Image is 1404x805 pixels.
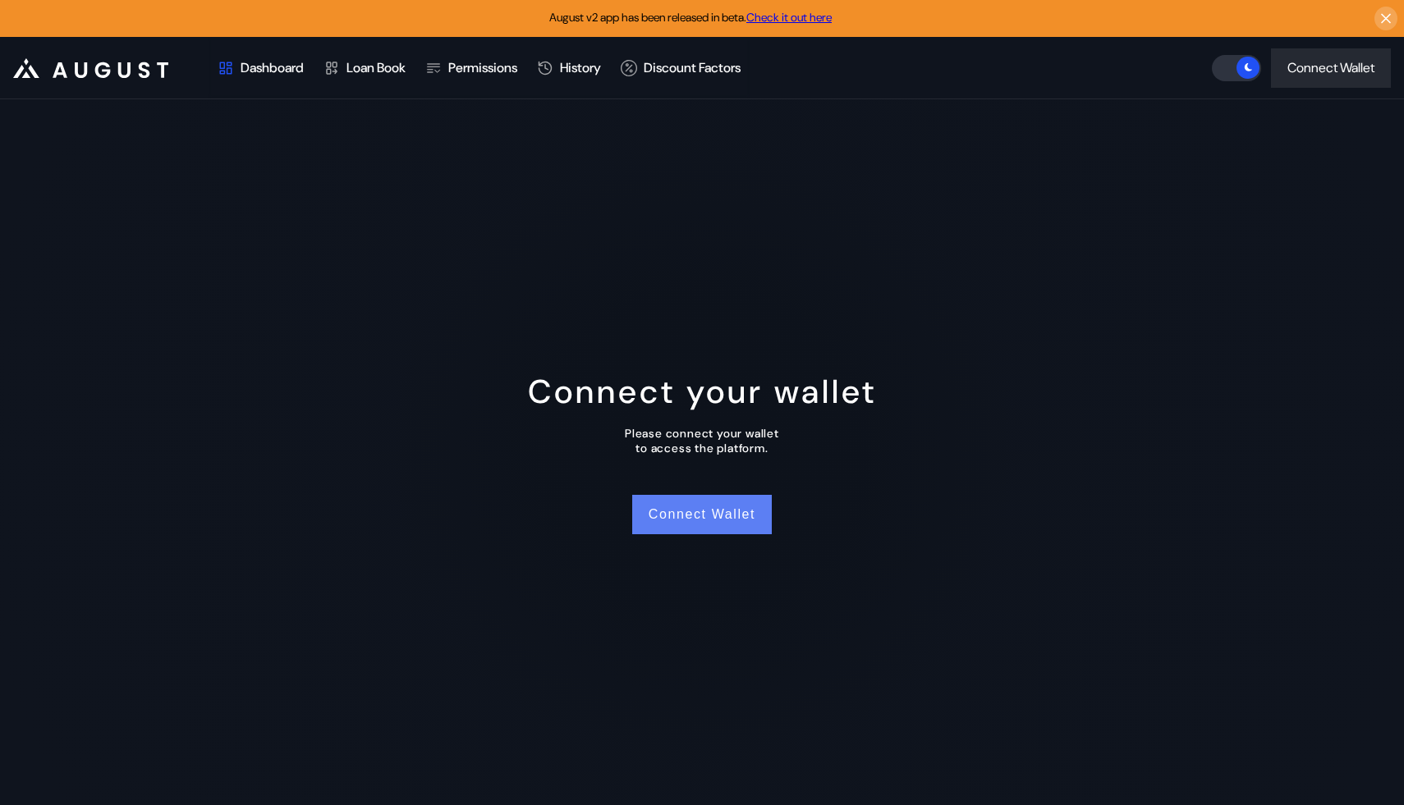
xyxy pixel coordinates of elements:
[415,38,527,98] a: Permissions
[1287,59,1374,76] div: Connect Wallet
[527,38,611,98] a: History
[1271,48,1391,88] button: Connect Wallet
[448,59,517,76] div: Permissions
[241,59,304,76] div: Dashboard
[644,59,741,76] div: Discount Factors
[611,38,750,98] a: Discount Factors
[560,59,601,76] div: History
[549,10,832,25] span: August v2 app has been released in beta.
[208,38,314,98] a: Dashboard
[632,495,772,534] button: Connect Wallet
[314,38,415,98] a: Loan Book
[625,426,779,455] div: Please connect your wallet to access the platform.
[746,10,832,25] a: Check it out here
[346,59,406,76] div: Loan Book
[528,370,877,413] div: Connect your wallet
